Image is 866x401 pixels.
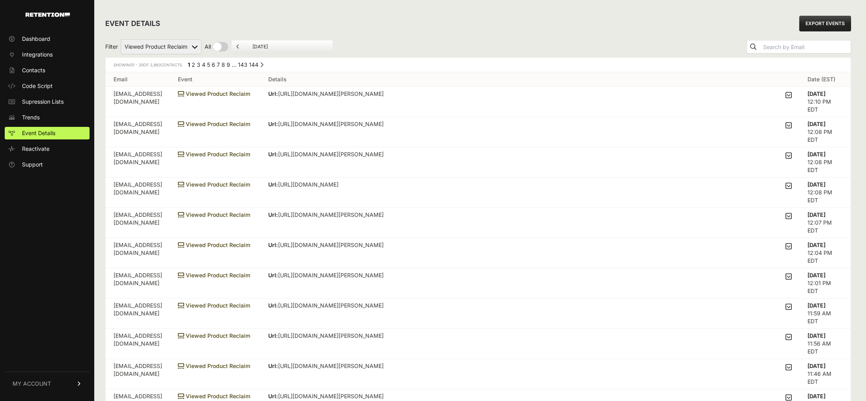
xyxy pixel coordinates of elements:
select: Filter [121,39,201,54]
p: [URL][DOMAIN_NAME][PERSON_NAME] [268,392,396,400]
p: [URL][DOMAIN_NAME][PERSON_NAME] [268,241,384,249]
strong: Url: [268,363,278,369]
strong: Url: [268,302,278,309]
th: Date (EST) [800,72,851,87]
strong: [DATE] [807,181,826,188]
strong: [DATE] [807,272,826,278]
td: [EMAIL_ADDRESS][DOMAIN_NAME] [106,238,170,268]
td: [EMAIL_ADDRESS][DOMAIN_NAME] [106,87,170,117]
em: Page 1 [188,61,190,68]
a: Page 5 [207,61,210,68]
td: [EMAIL_ADDRESS][DOMAIN_NAME] [106,329,170,359]
td: [EMAIL_ADDRESS][DOMAIN_NAME] [106,147,170,178]
a: Code Script [5,80,90,92]
th: Details [260,72,800,87]
strong: Url: [268,151,278,157]
td: [EMAIL_ADDRESS][DOMAIN_NAME] [106,268,170,298]
input: Search by Email [762,42,851,53]
td: 11:56 AM EDT [800,329,851,359]
span: Viewed Product Reclaim [178,151,250,157]
td: 12:08 PM EDT [800,117,851,147]
p: [URL][DOMAIN_NAME] [268,181,383,189]
strong: [DATE] [807,121,826,127]
p: [URL][DOMAIN_NAME][PERSON_NAME] [268,271,419,279]
p: [URL][DOMAIN_NAME][PERSON_NAME] [268,362,411,370]
div: Pagination [186,61,264,71]
strong: Url: [268,272,278,278]
a: EXPORT EVENTS [799,16,851,31]
a: Dashboard [5,33,90,45]
span: Event Details [22,129,55,137]
span: Viewed Product Reclaim [178,302,250,309]
td: [EMAIL_ADDRESS][DOMAIN_NAME] [106,359,170,389]
strong: [DATE] [807,242,826,248]
td: [EMAIL_ADDRESS][DOMAIN_NAME] [106,178,170,208]
p: [URL][DOMAIN_NAME][PERSON_NAME] [268,302,419,309]
a: Page 143 [238,61,247,68]
td: [EMAIL_ADDRESS][DOMAIN_NAME] [106,208,170,238]
span: Viewed Product Reclaim [178,242,250,248]
strong: Url: [268,211,278,218]
span: Support [22,161,43,168]
td: [EMAIL_ADDRESS][DOMAIN_NAME] [106,298,170,329]
p: [URL][DOMAIN_NAME][PERSON_NAME] [268,120,384,128]
strong: [DATE] [807,363,826,369]
th: Event [170,72,260,87]
span: Viewed Product Reclaim [178,90,250,97]
span: Viewed Product Reclaim [178,211,250,218]
p: [URL][DOMAIN_NAME][PERSON_NAME] [268,90,435,98]
span: 1 - 20 [133,62,143,67]
span: MY ACCOUNT [13,380,51,388]
span: Viewed Product Reclaim [178,272,250,278]
td: 12:08 PM EDT [800,178,851,208]
span: … [232,61,236,68]
strong: Url: [268,181,278,188]
strong: [DATE] [807,211,826,218]
a: Page 144 [249,61,258,68]
p: [URL][DOMAIN_NAME][PERSON_NAME] [268,211,384,219]
a: Supression Lists [5,95,90,108]
span: Filter [105,43,118,51]
a: Event Details [5,127,90,139]
span: Code Script [22,82,53,90]
a: Page 3 [197,61,200,68]
h2: EVENT DETAILS [105,18,160,29]
td: 12:04 PM EDT [800,238,851,268]
strong: Url: [268,393,278,399]
strong: Url: [268,242,278,248]
span: Viewed Product Reclaim [178,393,250,399]
div: Showing of [114,61,183,69]
img: Retention.com [26,13,70,17]
a: Support [5,158,90,171]
span: Dashboard [22,35,50,43]
a: Page 6 [212,61,215,68]
td: 12:10 PM EDT [800,87,851,117]
span: 2,863 [150,62,161,67]
a: Page 8 [222,61,225,68]
a: Integrations [5,48,90,61]
td: 12:08 PM EDT [800,147,851,178]
span: Viewed Product Reclaim [178,121,250,127]
span: Integrations [22,51,53,59]
a: Page 4 [202,61,205,68]
td: 12:01 PM EDT [800,268,851,298]
a: Trends [5,111,90,124]
td: 11:46 AM EDT [800,359,851,389]
span: Contacts. [149,62,183,67]
strong: [DATE] [807,332,826,339]
strong: Url: [268,121,278,127]
a: Page 7 [217,61,220,68]
span: Viewed Product Reclaim [178,332,250,339]
td: [EMAIL_ADDRESS][DOMAIN_NAME] [106,117,170,147]
strong: [DATE] [807,90,826,97]
a: MY ACCOUNT [5,372,90,396]
strong: [DATE] [807,151,826,157]
a: Page 2 [192,61,195,68]
span: Reactivate [22,145,49,153]
a: Contacts [5,64,90,77]
p: [URL][DOMAIN_NAME][PERSON_NAME] [268,332,397,340]
span: Supression Lists [22,98,64,106]
strong: Url: [268,90,278,97]
span: Trends [22,114,40,121]
span: Viewed Product Reclaim [178,181,250,188]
